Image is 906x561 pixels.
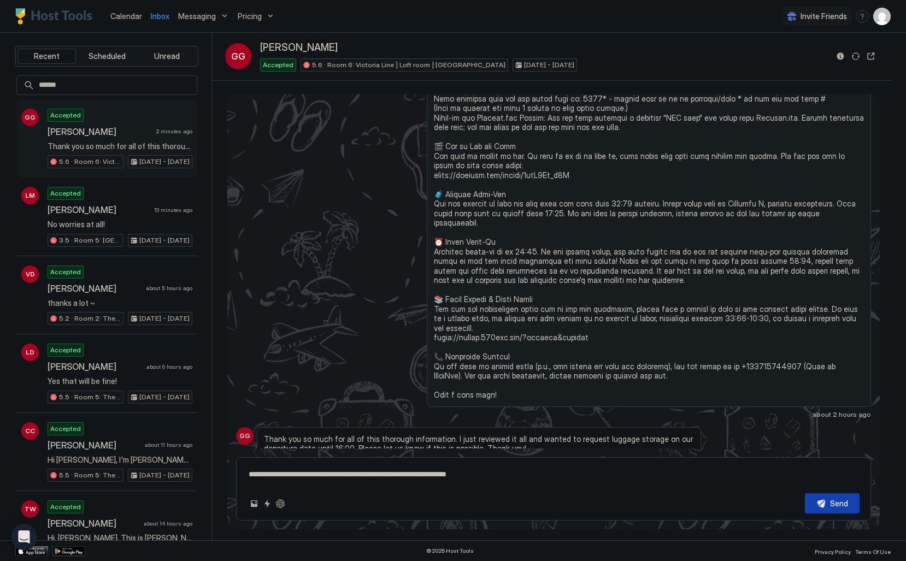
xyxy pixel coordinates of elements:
[146,363,192,370] span: about 6 hours ago
[139,157,190,167] span: [DATE] - [DATE]
[110,11,142,21] span: Calendar
[834,50,847,63] button: Reservation information
[50,267,81,277] span: Accepted
[15,8,97,25] a: Host Tools Logo
[426,547,474,554] span: © 2025 Host Tools
[25,426,35,436] span: CC
[59,470,121,480] span: 5.5 · Room 5: The BFI | [GEOGRAPHIC_DATA]
[139,470,190,480] span: [DATE] - [DATE]
[48,376,192,386] span: Yes that will be fine!
[48,204,150,215] span: [PERSON_NAME]
[26,347,34,357] span: LD
[11,524,37,550] div: Open Intercom Messenger
[34,76,197,95] input: Input Field
[151,10,169,22] a: Inbox
[50,345,81,355] span: Accepted
[48,361,142,372] span: [PERSON_NAME]
[48,141,192,151] span: Thank you so much for all of this thorough information. I just reviewed it all and wanted to requ...
[25,504,36,514] span: TW
[864,50,878,63] button: Open reservation
[59,157,121,167] span: 5.6 · Room 6: Victoria Line | Loft room | [GEOGRAPHIC_DATA]
[48,533,192,543] span: Hi, [PERSON_NAME]. This is [PERSON_NAME], looking forward to have a short stay at your house. Tha...
[231,50,245,63] span: GG
[48,440,140,451] span: [PERSON_NAME]
[855,548,891,555] span: Terms Of Use
[78,49,136,64] button: Scheduled
[139,392,190,402] span: [DATE] - [DATE]
[34,51,60,61] span: Recent
[312,60,505,70] span: 5.6 · Room 6: Victoria Line | Loft room | [GEOGRAPHIC_DATA]
[110,10,142,22] a: Calendar
[50,110,81,120] span: Accepted
[139,314,190,323] span: [DATE] - [DATE]
[855,545,891,557] a: Terms Of Use
[248,497,261,510] button: Upload image
[801,11,847,21] span: Invite Friends
[146,285,192,292] span: about 5 hours ago
[274,497,287,510] button: ChatGPT Auto Reply
[154,206,192,214] span: 13 minutes ago
[15,46,198,67] div: tab-group
[849,50,862,63] button: Sync reservation
[178,11,216,21] span: Messaging
[145,441,192,448] span: about 11 hours ago
[48,126,152,137] span: [PERSON_NAME]
[89,51,126,61] span: Scheduled
[856,10,869,23] div: menu
[264,434,694,453] span: Thank you so much for all of this thorough information. I just reviewed it all and wanted to requ...
[48,298,192,308] span: thanks a lot ~
[26,269,35,279] span: VD
[805,493,860,513] button: Send
[48,455,192,465] span: Hi [PERSON_NAME], I'm [PERSON_NAME], I'm super excited to explore [GEOGRAPHIC_DATA] with my partn...
[261,497,274,510] button: Quick reply
[50,188,81,198] span: Accepted
[260,42,338,54] span: [PERSON_NAME]
[151,11,169,21] span: Inbox
[263,60,293,70] span: Accepted
[830,498,848,509] div: Send
[48,220,192,229] span: No worries at all!
[144,520,192,527] span: about 14 hours ago
[52,546,85,556] a: Google Play Store
[156,128,192,135] span: 2 minutes ago
[524,60,574,70] span: [DATE] - [DATE]
[59,314,121,323] span: 5.2 · Room 2: The Barbican | Ground floor | [GEOGRAPHIC_DATA]
[50,424,81,434] span: Accepted
[48,283,142,294] span: [PERSON_NAME]
[59,235,121,245] span: 3.5 · Room 5: [GEOGRAPHIC_DATA] | [GEOGRAPHIC_DATA]
[48,518,139,529] span: [PERSON_NAME]
[50,502,81,512] span: Accepted
[813,410,871,418] span: about 2 hours ago
[815,548,851,555] span: Privacy Policy
[238,11,262,21] span: Pricing
[873,8,891,25] div: User profile
[15,546,48,556] a: App Store
[815,545,851,557] a: Privacy Policy
[239,431,250,441] span: GG
[25,191,35,200] span: LM
[138,49,196,64] button: Unread
[139,235,190,245] span: [DATE] - [DATE]
[18,49,76,64] button: Recent
[154,51,180,61] span: Unread
[25,113,36,122] span: GG
[59,392,121,402] span: 5.5 · Room 5: The BFI | [GEOGRAPHIC_DATA]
